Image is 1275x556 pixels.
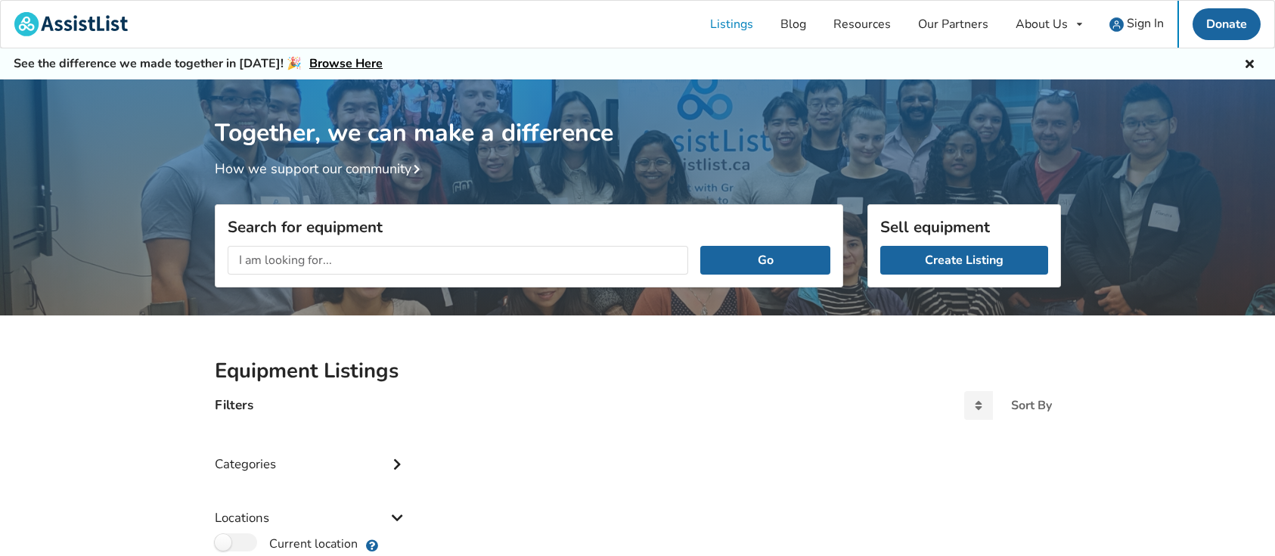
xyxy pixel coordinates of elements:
[880,246,1048,275] a: Create Listing
[14,12,128,36] img: assistlist-logo
[215,396,253,414] h4: Filters
[215,426,408,480] div: Categories
[1193,8,1261,40] a: Donate
[228,246,689,275] input: I am looking for...
[1127,15,1164,32] span: Sign In
[215,533,358,553] label: Current location
[309,55,383,72] a: Browse Here
[904,1,1002,48] a: Our Partners
[228,217,830,237] h3: Search for equipment
[215,358,1061,384] h2: Equipment Listings
[215,160,427,178] a: How we support our community
[1011,399,1052,412] div: Sort By
[14,56,383,72] h5: See the difference we made together in [DATE]! 🎉
[215,480,408,533] div: Locations
[767,1,820,48] a: Blog
[820,1,904,48] a: Resources
[1109,17,1124,32] img: user icon
[215,79,1061,148] h1: Together, we can make a difference
[1016,18,1068,30] div: About Us
[700,246,830,275] button: Go
[696,1,767,48] a: Listings
[880,217,1048,237] h3: Sell equipment
[1096,1,1177,48] a: user icon Sign In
